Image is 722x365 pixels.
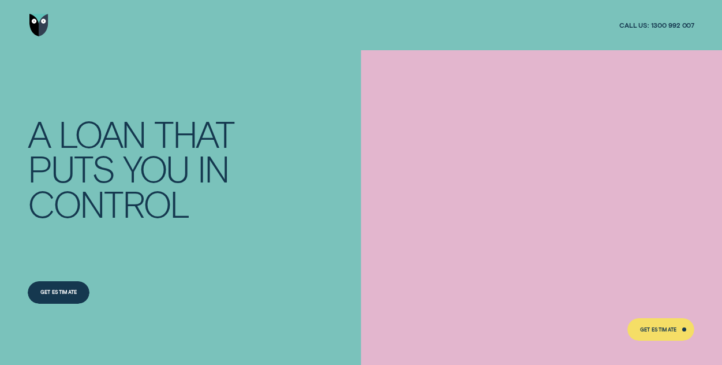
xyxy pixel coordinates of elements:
a: Call us:1300 992 007 [619,21,694,29]
img: Wisr [29,14,48,36]
span: 1300 992 007 [651,21,695,29]
a: Get Estimate [28,281,90,304]
span: Call us: [619,21,649,29]
a: Get Estimate [627,318,694,341]
h4: A LOAN THAT PUTS YOU IN CONTROL [28,116,245,221]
